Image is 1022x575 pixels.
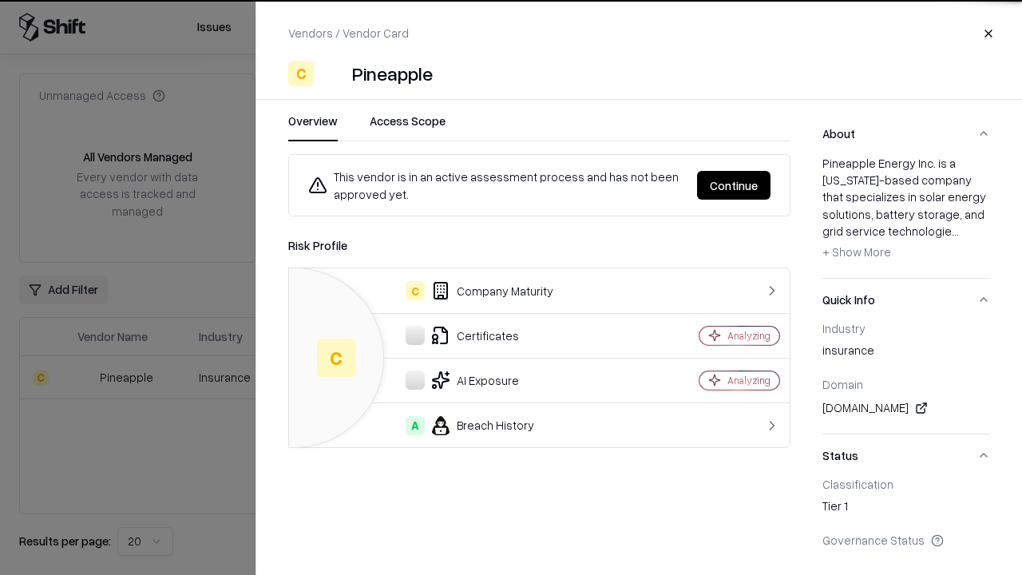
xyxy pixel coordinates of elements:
div: Analyzing [727,374,770,387]
div: Analyzing [727,329,770,343]
button: About [822,113,990,155]
div: Risk Profile [288,236,790,255]
div: insurance [822,342,990,364]
button: Status [822,434,990,477]
div: [DOMAIN_NAME] [822,399,990,418]
div: Industry [822,321,990,335]
div: Pineapple [352,61,433,86]
div: Classification [822,477,990,491]
button: Access Scope [370,113,446,141]
div: AI Exposure [302,371,644,390]
img: Pineapple [320,61,346,86]
span: + Show More [822,244,891,259]
div: Pineapple Energy Inc. is a [US_STATE]-based company that specializes in solar energy solutions, b... [822,155,990,265]
div: C [317,339,355,377]
button: Continue [697,171,770,200]
div: Domain [822,377,990,391]
div: This vendor is in an active assessment process and has not been approved yet. [308,168,684,203]
div: Certificates [302,326,644,345]
button: + Show More [822,240,891,265]
div: C [288,61,314,86]
div: About [822,155,990,278]
span: ... [952,224,959,238]
button: Overview [288,113,338,141]
div: Tier 1 [822,498,990,520]
div: Governance Status [822,533,990,547]
div: Quick Info [822,321,990,434]
div: A [406,416,425,435]
div: Company Maturity [302,281,644,300]
p: Vendors / Vendor Card [288,25,409,42]
div: C [406,281,425,300]
div: Breach History [302,416,644,435]
button: Quick Info [822,279,990,321]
